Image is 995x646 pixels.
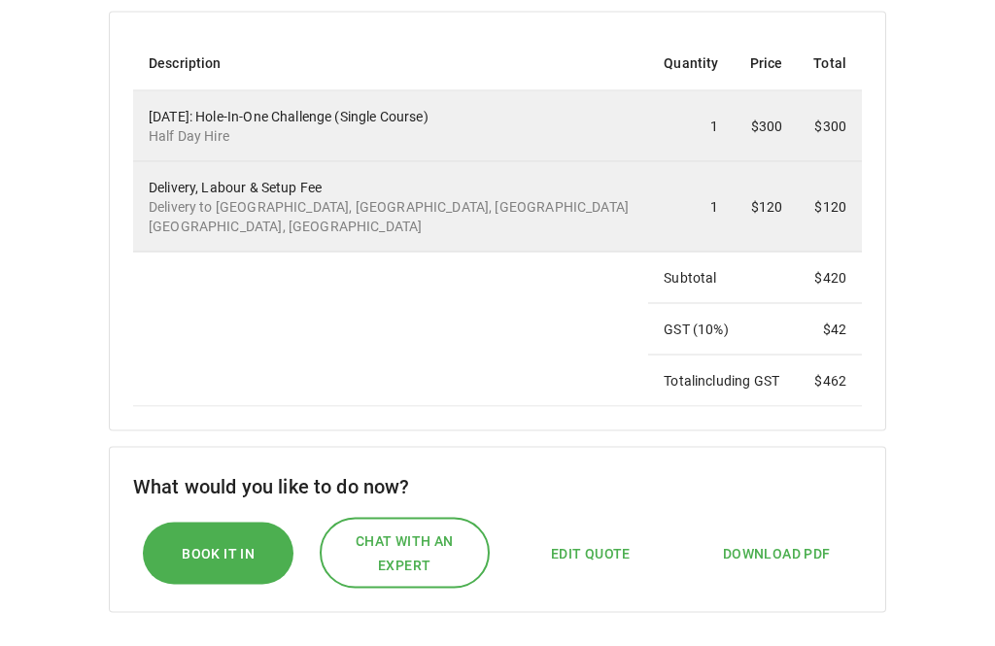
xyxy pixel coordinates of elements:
th: Quantity [648,36,734,91]
td: $ 420 [798,253,862,304]
td: $ 42 [798,304,862,356]
div: Delivery, Labour & Setup Fee [149,178,633,236]
div: [DATE]: Hole-In-One Challenge (Single Course) [149,107,633,146]
span: Download PDF [723,542,831,566]
button: Chat with an expert [320,518,491,589]
td: GST ( 10 %) [648,304,798,356]
th: Total [798,36,862,91]
td: $120 [798,162,862,253]
h6: What would you like to do now? [133,471,862,502]
td: Subtotal [648,253,798,304]
span: Chat with an expert [341,529,469,577]
td: $300 [735,91,799,162]
p: Half Day Hire [149,126,633,146]
button: Download PDF [703,532,850,576]
th: Price [735,36,799,91]
span: Book it In [182,541,255,565]
td: $120 [735,162,799,253]
td: $300 [798,91,862,162]
td: 1 [648,162,734,253]
td: $ 462 [798,356,862,407]
button: Edit Quote [532,532,650,576]
th: Description [133,36,648,91]
td: Total including GST [648,356,798,407]
button: Book it In [143,522,294,585]
span: Edit Quote [551,542,631,566]
p: Delivery to [GEOGRAPHIC_DATA], [GEOGRAPHIC_DATA], [GEOGRAPHIC_DATA] [GEOGRAPHIC_DATA], [GEOGRAPHI... [149,197,633,236]
td: 1 [648,91,734,162]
